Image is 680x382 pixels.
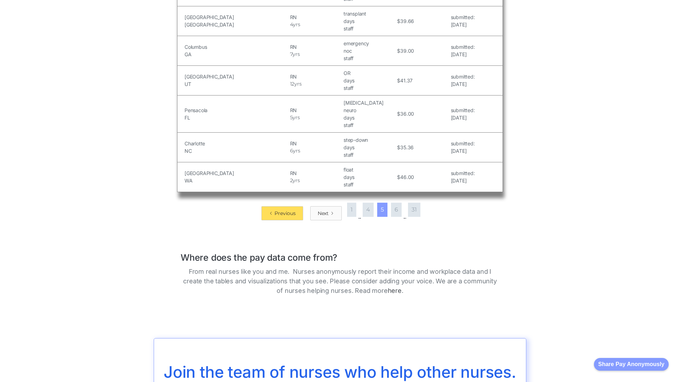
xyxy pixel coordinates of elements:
[185,106,288,114] h5: Pensacola
[400,17,414,25] h5: 39.66
[344,25,395,32] h5: staff
[344,151,395,158] h5: staff
[344,10,395,17] h5: transplant
[181,245,499,263] h1: Where does the pay data come from?
[185,140,288,147] h5: Charlotte
[290,106,342,114] h5: RN
[400,173,414,181] h5: 46.00
[594,358,669,371] button: Share Pay Anonymously
[344,114,395,121] h5: days
[397,173,400,181] h5: $
[377,203,387,217] a: 5
[451,51,475,58] h5: [DATE]
[358,213,361,220] div: ...
[344,17,395,25] h5: days
[293,177,300,184] h5: yrs
[344,173,395,181] h5: days
[185,73,288,80] h5: [GEOGRAPHIC_DATA]
[185,114,288,121] h5: FL
[185,147,288,155] h5: NC
[294,80,301,88] h5: yrs
[261,206,303,220] a: Previous Page
[391,203,402,217] a: 6
[310,206,342,220] a: Next Page
[185,43,288,51] h5: Columbus
[185,21,288,28] h5: [GEOGRAPHIC_DATA]
[293,21,300,28] h5: yrs
[400,47,414,54] h5: 39.00
[451,106,475,121] a: submitted:[DATE]
[177,199,503,220] div: List
[290,51,293,58] h5: 7
[451,140,475,155] a: submitted:[DATE]
[290,114,293,121] h5: 5
[451,177,475,184] h5: [DATE]
[451,140,475,147] h5: submitted:
[363,203,374,217] a: 4
[290,21,293,28] h5: 4
[293,114,300,121] h5: yrs
[293,147,300,155] h5: yrs
[397,17,400,25] h5: $
[344,40,395,47] h5: emergency
[344,136,395,144] h5: step-down
[344,166,395,173] h5: float
[290,80,295,88] h5: 12
[185,13,288,21] h5: [GEOGRAPHIC_DATA]
[397,110,400,117] h5: $
[344,121,395,129] h5: staff
[344,54,395,62] h5: staff
[400,110,414,117] h5: 36.00
[451,13,475,28] a: submitted:[DATE]
[451,13,475,21] h5: submitted:
[397,47,400,54] h5: $
[185,169,288,177] h5: [GEOGRAPHIC_DATA]
[451,21,475,28] h5: [DATE]
[408,203,420,217] a: 31
[451,169,475,177] h5: submitted:
[451,43,475,58] a: submitted:[DATE]
[290,13,342,21] h5: RN
[185,177,288,184] h5: WA
[344,84,395,92] h5: staff
[388,287,402,294] a: here
[451,106,475,114] h5: submitted:
[185,51,288,58] h5: GA
[293,51,300,58] h5: yrs
[164,362,516,382] span: Join the team of nurses who help other nurses.
[274,210,295,217] div: Previous
[344,77,395,84] h5: days
[344,144,395,151] h5: days
[290,147,293,155] h5: 6
[451,80,475,88] h5: [DATE]
[451,73,475,88] a: submitted:[DATE]
[451,114,475,121] h5: [DATE]
[451,169,475,184] a: submitted:[DATE]
[290,43,342,51] h5: RN
[451,73,475,80] h5: submitted:
[403,213,406,220] div: ...
[290,73,342,80] h5: RN
[451,147,475,155] h5: [DATE]
[344,69,395,77] h5: OR
[290,177,293,184] h5: 2
[451,43,475,51] h5: submitted:
[318,210,329,217] div: Next
[181,267,499,295] p: From real nurses like you and me. Nurses anonymously report their income and workplace data and I...
[397,77,400,84] h5: $
[400,144,414,151] h5: 35.36
[344,99,395,114] h5: [MEDICAL_DATA] neuro
[290,140,342,147] h5: RN
[344,47,395,54] h5: noc
[397,144,400,151] h5: $
[347,203,356,217] a: 1
[185,80,288,88] h5: UT
[344,181,395,188] h5: staff
[290,169,342,177] h5: RN
[400,77,413,84] h5: 41.37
